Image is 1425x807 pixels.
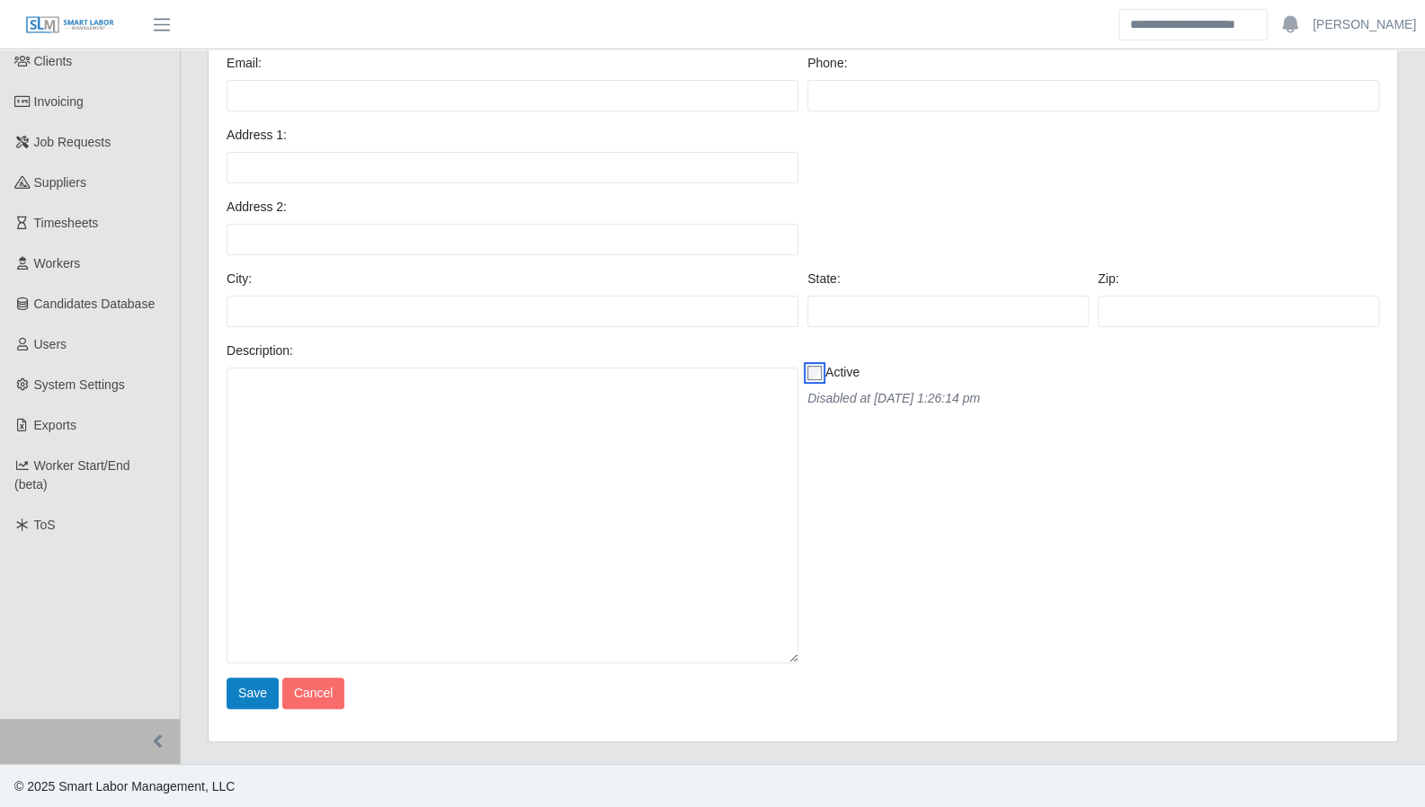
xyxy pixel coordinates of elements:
span: Clients [34,54,73,68]
label: Zip: [1098,270,1118,288]
label: Active [825,363,859,382]
label: Description: [227,341,293,360]
span: ToS [34,518,56,532]
a: Cancel [282,678,345,709]
span: Worker Start/End (beta) [14,458,130,492]
label: Address 1: [227,126,287,145]
span: Timesheets [34,216,99,230]
span: System Settings [34,377,125,392]
label: Phone: [807,54,847,73]
img: SLM Logo [25,15,115,35]
span: Candidates Database [34,297,156,311]
span: Workers [34,256,81,270]
span: Users [34,337,67,351]
div: Disabled at [DATE] 1:26:14 pm [807,389,1379,408]
span: Job Requests [34,135,111,149]
label: State: [807,270,841,288]
label: Address 2: [227,198,287,217]
input: Search [1118,9,1268,40]
button: Save [227,678,279,709]
a: [PERSON_NAME] [1313,15,1416,34]
span: Exports [34,418,76,432]
label: Email: [227,54,262,73]
span: © 2025 Smart Labor Management, LLC [14,779,235,794]
label: City: [227,270,252,288]
span: Invoicing [34,94,84,109]
span: Suppliers [34,175,86,190]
